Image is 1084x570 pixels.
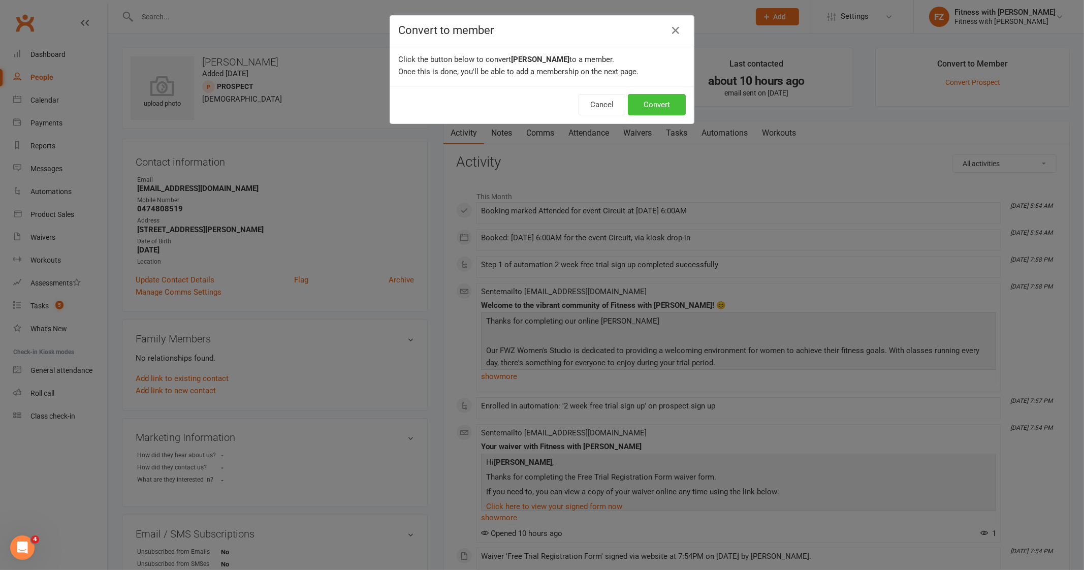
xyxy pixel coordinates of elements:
button: Close [667,22,684,39]
span: 4 [31,535,39,544]
h4: Convert to member [398,24,686,37]
div: Click the button below to convert to a member. Once this is done, you'll be able to add a members... [390,45,694,86]
iframe: Intercom live chat [10,535,35,560]
button: Cancel [579,94,625,115]
b: [PERSON_NAME] [511,55,569,64]
button: Convert [628,94,686,115]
